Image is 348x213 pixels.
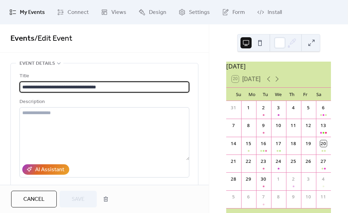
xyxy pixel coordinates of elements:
div: 2 [260,104,267,111]
button: AI Assistant [22,164,69,175]
div: 26 [305,158,312,165]
div: 28 [230,176,237,183]
div: 30 [260,176,267,183]
div: 4 [320,176,327,183]
div: 24 [275,158,282,165]
div: 11 [290,122,297,129]
span: My Events [20,8,45,17]
div: 8 [245,122,252,129]
div: 16 [260,140,267,147]
div: 12 [305,122,312,129]
div: 7 [230,122,237,129]
span: Design [149,8,166,17]
span: Install [268,8,282,17]
div: 5 [305,104,312,111]
div: 20 [320,140,327,147]
span: Connect [68,8,89,17]
div: Sa [312,88,325,101]
div: 14 [230,140,237,147]
div: 23 [260,158,267,165]
div: Th [285,88,299,101]
a: Connect [52,3,94,22]
div: 19 [305,140,312,147]
div: 3 [275,104,282,111]
div: 10 [305,194,312,200]
div: 29 [245,176,252,183]
span: Settings [189,8,210,17]
div: 27 [320,158,327,165]
div: 4 [290,104,297,111]
div: We [272,88,285,101]
div: 13 [320,122,327,129]
div: 3 [305,176,312,183]
div: 2 [290,176,297,183]
div: 6 [245,194,252,200]
span: Form [232,8,245,17]
div: 21 [230,158,237,165]
div: AI Assistant [35,166,64,174]
div: Title [19,72,188,80]
span: Views [111,8,126,17]
div: Fr [299,88,312,101]
div: 18 [290,140,297,147]
div: 9 [290,194,297,200]
span: Event details [19,60,55,68]
button: Cancel [11,191,57,207]
a: Install [252,3,287,22]
div: 17 [275,140,282,147]
div: 6 [320,104,327,111]
div: Description [19,98,188,106]
div: 11 [320,194,327,200]
div: 7 [260,194,267,200]
a: Design [133,3,172,22]
a: Views [96,3,132,22]
div: 22 [245,158,252,165]
div: Su [232,88,245,101]
div: Tu [259,88,272,101]
div: Mo [245,88,258,101]
div: 1 [275,176,282,183]
div: 15 [245,140,252,147]
div: 5 [230,194,237,200]
span: Cancel [23,195,45,204]
a: Settings [173,3,215,22]
div: 1 [245,104,252,111]
a: Form [217,3,250,22]
div: 9 [260,122,267,129]
span: / Edit Event [34,31,72,46]
div: 10 [275,122,282,129]
a: My Events [4,3,50,22]
div: [DATE] [226,62,331,71]
div: 25 [290,158,297,165]
a: Events [10,31,34,46]
div: 31 [230,104,237,111]
div: 8 [275,194,282,200]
